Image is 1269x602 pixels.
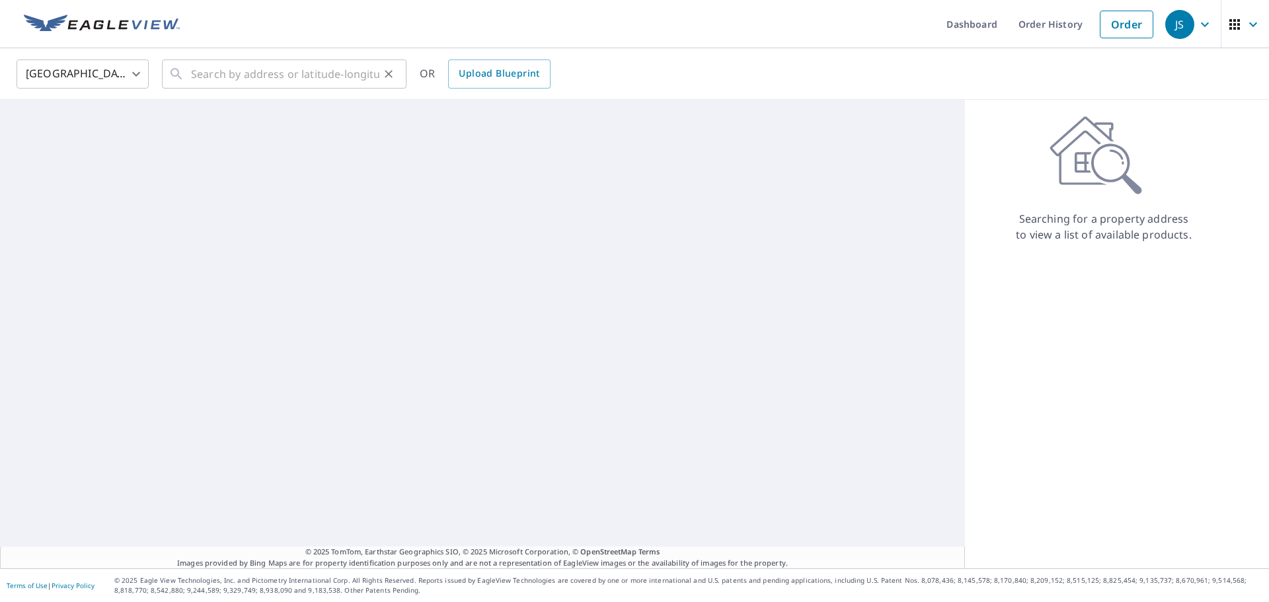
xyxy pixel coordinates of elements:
span: Upload Blueprint [459,65,539,82]
a: Terms [638,546,660,556]
a: Upload Blueprint [448,59,550,89]
a: OpenStreetMap [580,546,636,556]
a: Privacy Policy [52,581,95,590]
button: Clear [379,65,398,83]
div: OR [420,59,551,89]
a: Terms of Use [7,581,48,590]
a: Order [1100,11,1153,38]
p: © 2025 Eagle View Technologies, Inc. and Pictometry International Corp. All Rights Reserved. Repo... [114,576,1262,595]
input: Search by address or latitude-longitude [191,56,379,93]
div: [GEOGRAPHIC_DATA] [17,56,149,93]
img: EV Logo [24,15,180,34]
div: JS [1165,10,1194,39]
p: Searching for a property address to view a list of available products. [1015,211,1192,243]
p: | [7,582,95,589]
span: © 2025 TomTom, Earthstar Geographics SIO, © 2025 Microsoft Corporation, © [305,546,660,558]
